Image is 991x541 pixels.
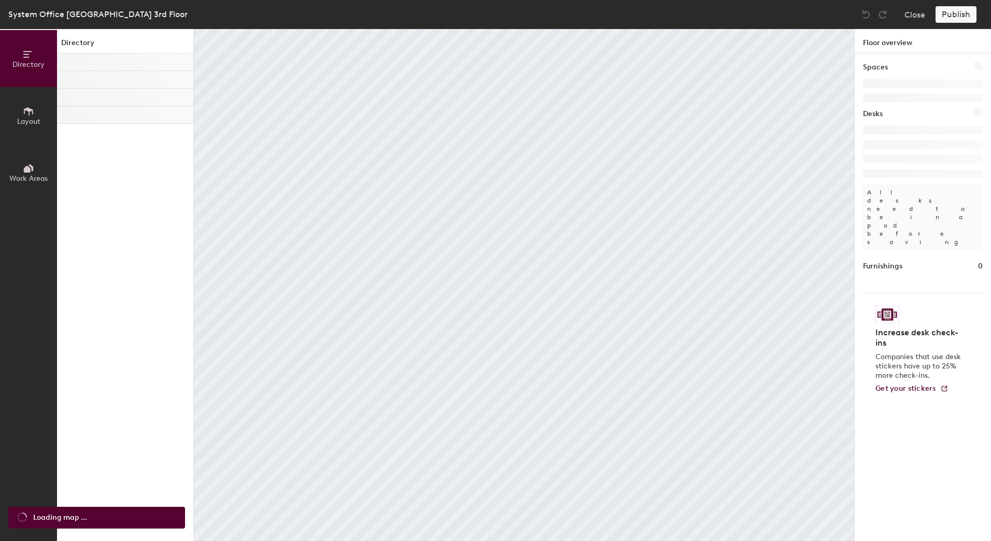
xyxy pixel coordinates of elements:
canvas: Map [194,29,854,541]
h4: Increase desk check-ins [875,328,964,348]
h1: Furnishings [863,261,902,272]
span: Loading map ... [33,512,87,523]
span: Get your stickers [875,384,936,393]
span: Layout [17,117,40,126]
img: Undo [861,9,871,20]
h1: Desks [863,108,883,120]
h1: Spaces [863,62,888,73]
h1: Floor overview [855,29,991,53]
button: Close [904,6,925,23]
span: Directory [12,60,45,69]
h1: Directory [57,37,193,53]
p: All desks need to be in a pod before saving [863,184,983,250]
img: Sticker logo [875,306,899,323]
span: Work Areas [9,174,48,183]
p: Companies that use desk stickers have up to 25% more check-ins. [875,352,964,380]
img: Redo [877,9,888,20]
div: System Office [GEOGRAPHIC_DATA] 3rd Floor [8,8,188,21]
a: Get your stickers [875,385,948,393]
h1: 0 [978,261,983,272]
